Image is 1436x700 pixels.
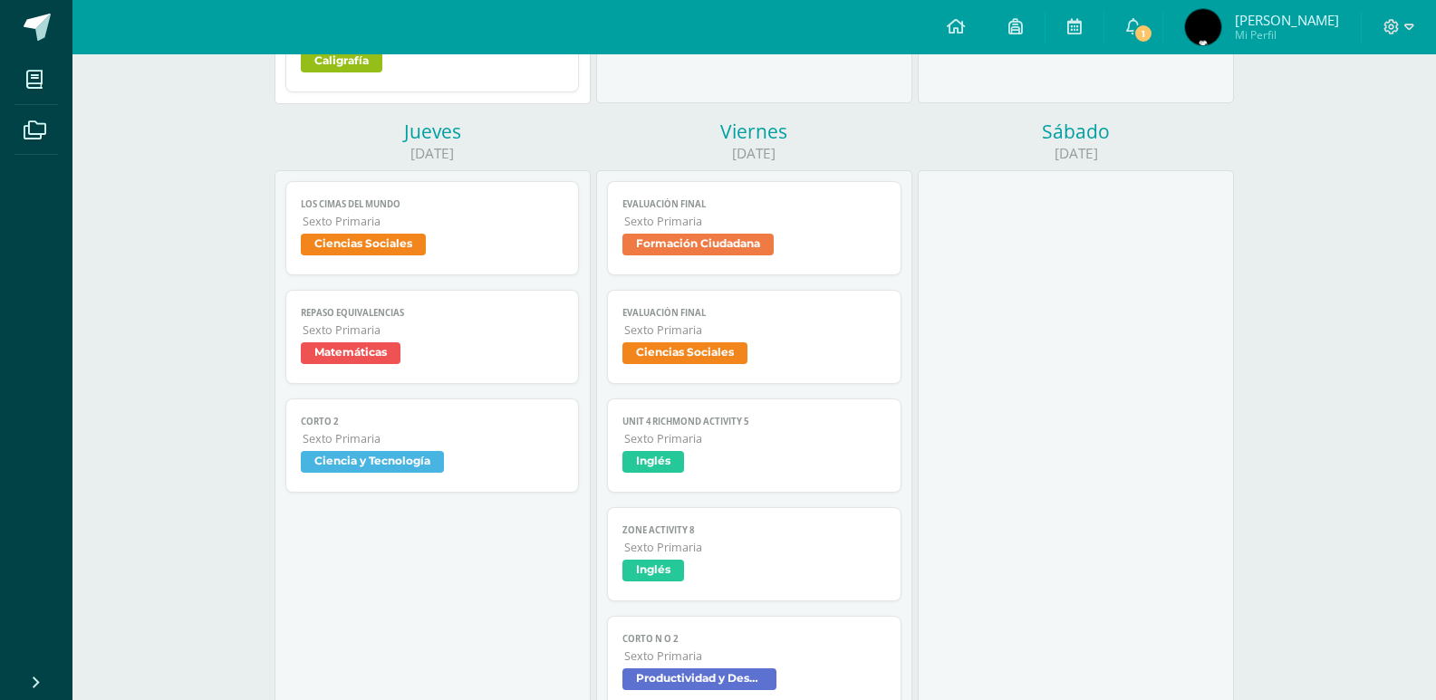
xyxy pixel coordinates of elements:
[301,234,426,255] span: Ciencias Sociales
[607,181,901,275] a: Evaluación finalSexto PrimariaFormación Ciudadana
[275,119,591,144] div: Jueves
[301,416,564,427] span: Corto 2
[624,648,886,664] span: Sexto Primaria
[301,51,382,72] span: Caligrafía
[622,524,886,536] span: Zone activity 8
[622,633,886,645] span: Corto N o 2
[622,307,886,319] span: Evaluación final
[285,290,580,384] a: Repaso EquivalenciasSexto PrimariaMatemáticas
[622,451,684,473] span: Inglés
[624,322,886,338] span: Sexto Primaria
[622,234,774,255] span: Formación Ciudadana
[624,540,886,555] span: Sexto Primaria
[285,181,580,275] a: Los cimas del mundoSexto PrimariaCiencias Sociales
[303,214,564,229] span: Sexto Primaria
[596,119,912,144] div: Viernes
[301,451,444,473] span: Ciencia y Tecnología
[607,507,901,601] a: Zone activity 8Sexto PrimariaInglés
[622,416,886,427] span: Unit 4 Richmond Activity 5
[622,342,747,364] span: Ciencias Sociales
[622,560,684,581] span: Inglés
[1133,24,1153,43] span: 1
[622,668,776,690] span: Productividad y Desarrollo
[301,307,564,319] span: Repaso Equivalencias
[596,144,912,163] div: [DATE]
[275,144,591,163] div: [DATE]
[303,431,564,446] span: Sexto Primaria
[1185,9,1221,45] img: 3b5d3dbc273b296c7711c4ad59741bbc.png
[607,290,901,384] a: Evaluación finalSexto PrimariaCiencias Sociales
[303,322,564,338] span: Sexto Primaria
[301,198,564,210] span: Los cimas del mundo
[624,431,886,446] span: Sexto Primaria
[918,144,1234,163] div: [DATE]
[285,398,580,493] a: Corto 2Sexto PrimariaCiencia y Tecnología
[918,119,1234,144] div: Sábado
[624,214,886,229] span: Sexto Primaria
[301,342,400,364] span: Matemáticas
[607,398,901,493] a: Unit 4 Richmond Activity 5Sexto PrimariaInglés
[622,198,886,210] span: Evaluación final
[1235,27,1339,43] span: Mi Perfil
[1235,11,1339,29] span: [PERSON_NAME]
